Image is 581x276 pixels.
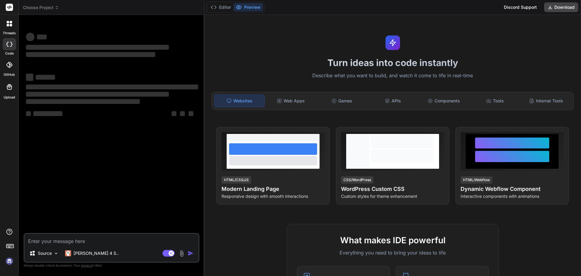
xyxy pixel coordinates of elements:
[297,234,489,247] h2: What makes IDE powerful
[5,51,14,56] label: code
[23,5,59,11] span: Choose Project
[208,3,233,12] button: Editor
[233,3,263,12] button: Preview
[470,95,520,107] div: Tools
[74,250,119,256] p: [PERSON_NAME] 4 S..
[178,250,185,257] img: attachment
[26,99,140,104] span: ‌
[180,111,185,116] span: ‌
[368,95,418,107] div: APIs
[33,111,62,116] span: ‌
[172,111,176,116] span: ‌
[341,193,444,199] p: Custom styles for theme enhancement
[26,74,33,81] span: ‌
[188,250,194,256] img: icon
[461,176,492,184] div: HTML/Webflow
[38,250,52,256] p: Source
[266,95,316,107] div: Web Apps
[81,264,92,267] span: privacy
[26,111,31,116] span: ‌
[214,95,265,107] div: Websites
[222,176,251,184] div: HTML/CSS/JS
[208,57,577,68] h1: Turn ideas into code instantly
[521,95,571,107] div: Internal Tools
[65,250,71,256] img: Claude 4 Sonnet
[189,111,193,116] span: ‌
[24,263,199,268] p: Always double-check its answers. Your in Bind
[4,72,15,77] label: GitHub
[341,176,373,184] div: CSS/WordPress
[37,35,47,39] span: ‌
[36,75,55,80] span: ‌
[26,52,155,57] span: ‌
[222,193,325,199] p: Responsive design with smooth interactions
[461,193,564,199] p: Interactive components with animations
[297,249,489,256] p: Everything you need to bring your ideas to life
[544,2,578,12] button: Download
[26,92,169,97] span: ‌
[461,185,564,193] h4: Dynamic Webflow Component
[222,185,325,193] h4: Modern Landing Page
[208,72,577,80] p: Describe what you want to build, and watch it come to life in real-time
[26,33,34,41] span: ‌
[4,256,15,266] img: signin
[500,2,540,12] div: Discord Support
[317,95,367,107] div: Games
[4,95,15,100] label: Upload
[26,45,169,50] span: ‌
[419,95,469,107] div: Components
[26,85,198,89] span: ‌
[3,31,16,36] label: threads
[341,185,444,193] h4: WordPress Custom CSS
[54,251,59,256] img: Pick Models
